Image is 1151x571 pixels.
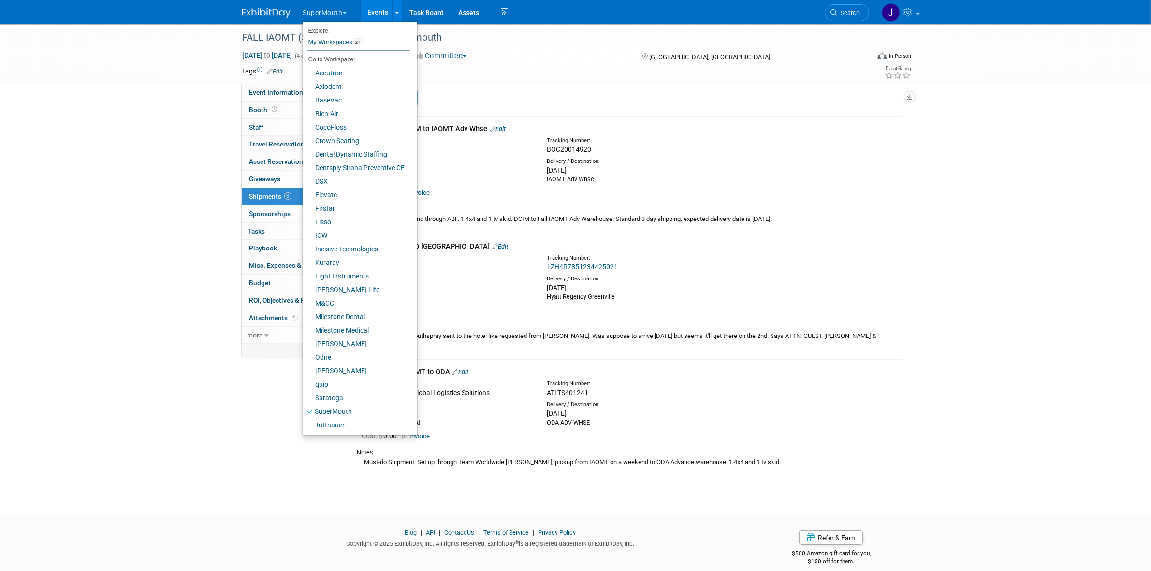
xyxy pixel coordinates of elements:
[303,147,410,161] a: Dental Dynamic Staffing
[242,102,342,118] a: Booth
[362,293,532,301] div: DCIM
[307,34,410,50] a: My Workspaces27
[362,262,532,272] div: UPS
[362,401,532,409] div: Pick-up / Drop-Off:
[547,158,717,165] div: Delivery / Destination:
[403,432,434,439] a: Invoice
[284,192,291,200] span: 3
[242,188,342,205] a: Shipments3
[547,389,588,396] span: ATLTS401241
[362,137,532,145] div: Courier:
[248,227,265,235] span: Tasks
[812,50,912,65] div: Event Format
[303,269,410,283] a: Light Instruments
[242,223,342,240] a: Tasks
[490,125,506,132] a: Edit
[547,137,763,145] div: Tracking Number:
[242,136,342,153] a: Travel Reservations
[294,53,315,59] span: (4 days)
[547,263,618,271] a: 1ZH4R7851234425021
[303,215,410,229] a: Fisso
[885,66,911,71] div: Event Rating
[291,314,298,321] span: 4
[242,153,342,170] a: Asset Reservations9
[303,310,410,323] a: Milestone Dental
[530,529,537,536] span: |
[249,192,291,200] span: Shipments
[249,314,298,322] span: Attachments
[303,188,410,202] a: Elevate
[547,409,717,418] div: [DATE]
[242,84,342,101] a: Event Information
[303,242,410,256] a: Incisive Technologies
[362,388,532,397] div: Team Worldwide Global Logistics Solutions
[357,241,902,251] div: 1 Box from DCIM to [GEOGRAPHIC_DATA]
[547,165,717,175] div: [DATE]
[242,309,342,326] a: Attachments4
[303,296,410,310] a: M&CC
[547,401,717,409] div: Delivery / Destination:
[242,66,283,76] td: Tags
[303,351,410,364] a: Odne
[357,448,902,457] div: Notes:
[362,418,532,427] div: [GEOGRAPHIC_DATA]
[538,529,576,536] a: Privacy Policy
[362,175,532,184] div: DCIM
[242,240,342,257] a: Playbook
[357,457,902,467] div: Must-do Shipment. Set up through Team Worldwide [PERSON_NAME], pickup from IAOMT on a weekend to ...
[249,244,277,252] span: Playbook
[547,380,763,388] div: Tracking Number:
[362,145,532,154] div: ABF Freight
[267,68,283,75] a: Edit
[263,51,272,59] span: to
[444,529,474,536] a: Contact Us
[249,175,281,183] span: Giveaways
[649,53,770,60] span: [GEOGRAPHIC_DATA], [GEOGRAPHIC_DATA]
[242,205,342,222] a: Sponsorships
[242,537,739,548] div: Copyright © 2025 ExhibitDay, Inc. All rights reserved. ExhibitDay is a registered trademark of Ex...
[476,529,482,536] span: |
[547,175,717,184] div: IAOMT Adv Whse
[882,3,900,22] img: Justin Newborn
[303,256,410,269] a: Kuraray
[249,140,308,148] span: Travel Reservations
[357,205,902,214] div: Notes:
[362,432,401,439] span: 0.00
[303,66,410,80] a: Accutron
[418,529,424,536] span: |
[242,327,342,344] a: more
[303,53,410,66] li: Go to Workspace:
[362,165,532,175] div: [DATE]
[547,293,717,301] div: Hyatt Regency Greenville
[303,202,410,215] a: Firstar
[825,4,869,21] a: Search
[242,257,342,274] a: Misc. Expenses & Credits
[303,175,410,188] a: DSX
[413,51,470,61] button: Committed
[889,52,911,59] div: In-Person
[249,88,304,96] span: Event Information
[362,275,532,283] div: Pick-up / Drop-Off:
[362,380,532,388] div: Courier:
[547,283,717,293] div: [DATE]
[242,8,291,18] img: ExhibitDay
[249,158,317,165] span: Asset Reservations
[248,331,263,339] span: more
[303,405,410,418] a: SuperMouth
[303,364,410,378] a: [PERSON_NAME]
[483,529,529,536] a: Terms of Service
[303,378,410,391] a: quip
[352,38,364,46] span: 27
[437,529,443,536] span: |
[357,124,902,134] div: 1 Skid, 1 4x4 - DCIM to IAOMT Adv Whse
[753,543,909,565] div: $500 Amazon gift card for you,
[303,418,410,432] a: Tuttnauer
[493,243,509,250] a: Edit
[303,93,410,107] a: BaseVac
[362,158,532,165] div: Pick-up / Drop-Off:
[270,106,279,113] span: Booth not reserved yet
[303,80,410,93] a: Axiodent
[547,275,717,283] div: Delivery / Destination:
[357,322,902,331] div: Notes:
[362,254,532,262] div: Courier:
